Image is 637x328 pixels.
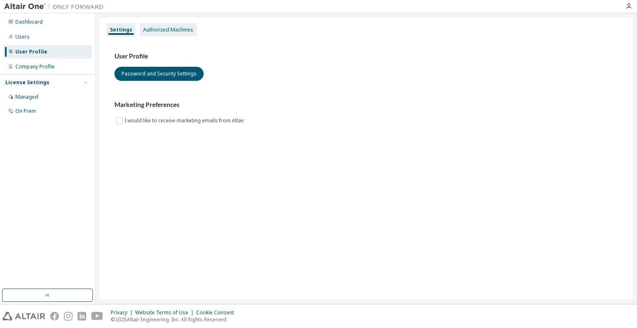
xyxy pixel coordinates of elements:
p: © 2025 Altair Engineering, Inc. All Rights Reserved. [111,316,239,323]
div: Settings [110,27,132,33]
div: On Prem [15,108,36,114]
div: Company Profile [15,63,55,70]
div: Managed [15,94,38,100]
h3: User Profile [114,52,618,61]
button: Password and Security Settings [114,67,204,81]
img: youtube.svg [91,312,103,321]
img: facebook.svg [50,312,59,321]
div: Website Terms of Use [135,309,196,316]
div: Authorized Machines [143,27,193,33]
div: User Profile [15,49,47,55]
img: Altair One [4,2,108,11]
div: Users [15,34,30,40]
div: Dashboard [15,19,43,25]
label: I would like to receive marketing emails from Altair [124,116,246,126]
img: altair_logo.svg [2,312,45,321]
img: linkedin.svg [78,312,86,321]
div: Privacy [111,309,135,316]
div: License Settings [5,79,49,86]
h3: Marketing Preferences [114,101,618,109]
div: Cookie Consent [196,309,239,316]
img: instagram.svg [64,312,73,321]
